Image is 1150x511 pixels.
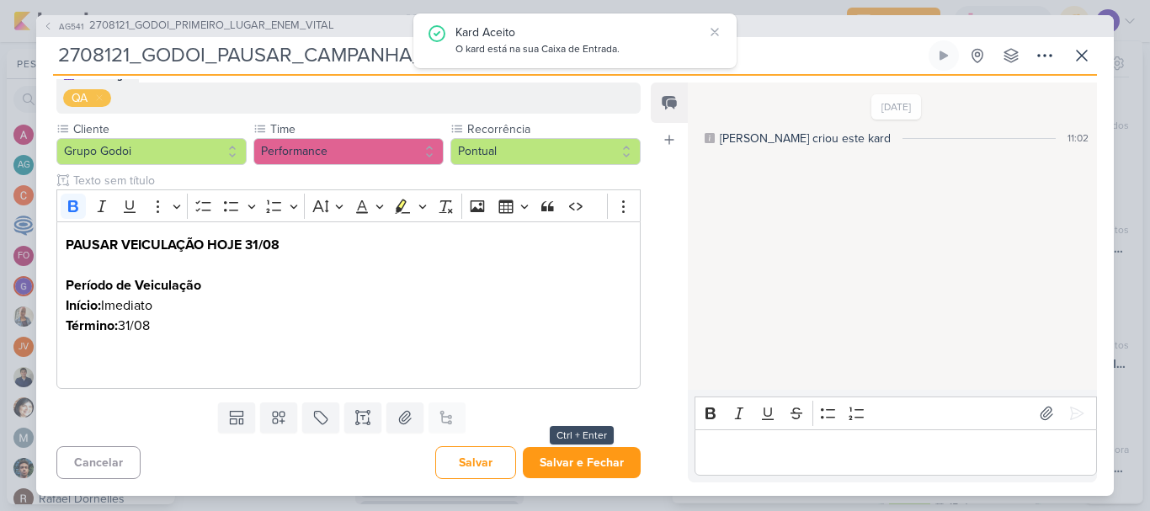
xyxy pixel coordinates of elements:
strong: Período de Veiculação [66,277,201,294]
div: Kard Aceito [455,24,703,41]
div: Ligar relógio [937,49,950,62]
button: Salvar [435,446,516,479]
label: Time [269,120,444,138]
div: QA [72,89,88,107]
div: O kard está na sua Caixa de Entrada. [455,41,703,58]
input: Kard Sem Título [53,40,925,71]
button: Salvar e Fechar [523,447,641,478]
div: [PERSON_NAME] criou este kard [720,130,891,147]
p: Imediato [66,295,631,316]
input: Texto sem título [70,172,641,189]
strong: Início: [66,297,101,314]
div: Editor toolbar [695,397,1097,429]
div: Editor editing area: main [56,221,641,389]
div: Ctrl + Enter [550,426,614,444]
div: Editor editing area: main [695,429,1097,476]
div: 11:02 [1067,130,1089,146]
div: Editor toolbar [56,189,641,222]
button: Cancelar [56,446,141,479]
strong: Término: [66,317,118,334]
label: Recorrência [466,120,641,138]
label: Cliente [72,120,247,138]
button: Grupo Godoi [56,138,247,165]
p: 31/08 [66,316,631,336]
strong: PAUSAR VEICULAÇÃO HOJE 31/08 [66,237,280,253]
button: Pontual [450,138,641,165]
button: Performance [253,138,444,165]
